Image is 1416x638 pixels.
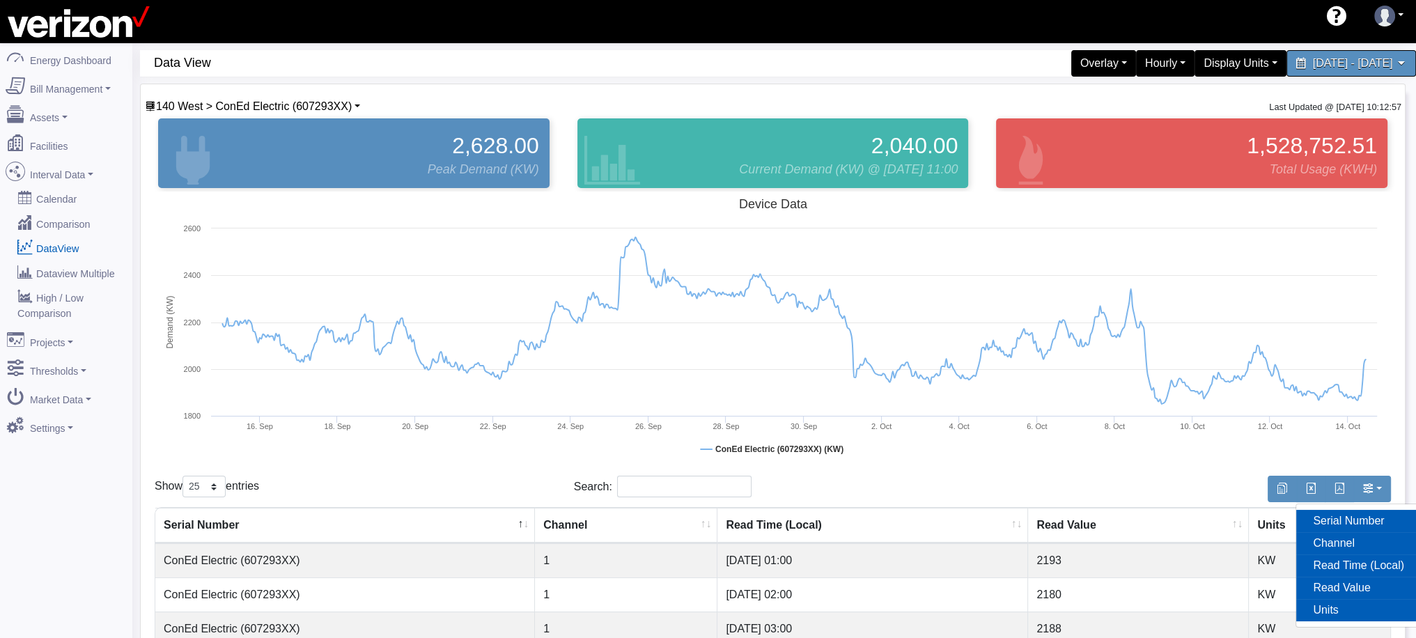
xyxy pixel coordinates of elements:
td: ConEd Electric (607293XX) [155,577,535,612]
button: Copy to clipboard [1268,476,1297,502]
img: user-3.svg [1374,6,1395,26]
tspan: 26. Sep [635,422,662,430]
td: 2193 [1028,543,1249,577]
td: 1 [535,543,717,577]
th: Read Time (Local) : activate to sort column ascending [717,508,1028,543]
input: Search: [617,476,752,497]
text: 2600 [184,224,201,233]
th: Channel : activate to sort column ascending [535,508,717,543]
label: Search: [574,476,752,497]
label: Show entries [155,476,259,497]
small: Last Updated @ [DATE] 10:12:57 [1269,102,1401,112]
td: [DATE] 02:00 [717,577,1028,612]
tspan: 10. Oct [1180,422,1204,430]
tspan: 14. Oct [1335,422,1360,430]
span: Device List [156,100,352,112]
tspan: 30. Sep [791,422,817,430]
tspan: 12. Oct [1258,422,1282,430]
a: 140 West > ConEd Electric (607293XX) [145,100,360,112]
span: Current Demand (KW) @ [DATE] 11:00 [739,160,958,179]
text: 2400 [184,271,201,279]
span: [DATE] - [DATE] [1313,57,1393,69]
td: ConEd Electric (607293XX) [155,543,535,577]
tspan: 28. Sep [713,422,739,430]
text: 1800 [184,412,201,420]
tspan: Device Data [739,197,808,211]
button: Generate PDF [1325,476,1354,502]
tspan: 4. Oct [949,422,969,430]
td: [DATE] 01:00 [717,543,1028,577]
span: Peak Demand (KW) [428,160,539,179]
tspan: 24. Sep [557,422,584,430]
tspan: Demand (KW) [165,295,175,348]
span: 1,528,752.51 [1247,129,1377,162]
div: Overlay [1071,50,1136,77]
tspan: ConEd Electric (607293XX) (KW) [715,444,843,454]
text: 2000 [184,365,201,373]
span: Data View [154,50,780,76]
span: Serial Number [1313,515,1384,527]
tspan: 22. Sep [480,422,506,430]
th: Read Value : activate to sort column ascending [1028,508,1249,543]
th: Units : activate to sort column ascending [1249,508,1390,543]
td: 1 [535,577,717,612]
button: Show/Hide Columns [1353,476,1391,502]
span: Read Value [1313,582,1370,593]
td: 2180 [1028,577,1249,612]
td: KW [1249,577,1390,612]
th: Serial Number : activate to sort column descending [155,508,535,543]
tspan: 18. Sep [324,422,350,430]
tspan: 6. Oct [1027,422,1047,430]
button: Export to Excel [1296,476,1325,502]
select: Showentries [182,476,226,497]
span: 2,628.00 [452,129,539,162]
tspan: 8. Oct [1105,422,1125,430]
tspan: 2. Oct [871,422,892,430]
tspan: 20. Sep [402,422,428,430]
span: Channel [1313,537,1355,549]
span: 2,040.00 [871,129,958,162]
span: Units [1313,604,1338,616]
span: Total Usage (KWH) [1270,160,1377,179]
tspan: 16. Sep [247,422,273,430]
div: Display Units [1195,50,1286,77]
text: 2200 [184,318,201,327]
td: KW [1249,543,1390,577]
div: Hourly [1136,50,1195,77]
span: Read Time (Local) [1313,559,1404,571]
